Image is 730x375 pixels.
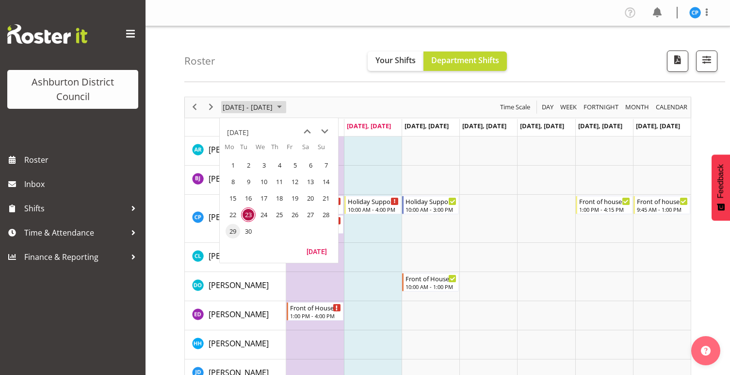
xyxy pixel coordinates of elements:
span: Inbox [24,177,141,191]
button: Department Shifts [423,51,507,71]
span: Tuesday, September 16, 2025 [241,191,256,205]
a: [PERSON_NAME] [209,173,269,185]
button: Time Scale [499,101,532,113]
span: Sunday, September 21, 2025 [319,191,333,205]
span: Monday, September 15, 2025 [226,191,240,205]
span: Thursday, September 11, 2025 [272,174,287,189]
td: Connor Lysaght resource [185,243,286,272]
span: calendar [655,101,688,113]
span: Friday, September 19, 2025 [288,191,302,205]
span: Tuesday, September 30, 2025 [241,224,256,239]
span: Wednesday, September 24, 2025 [257,207,271,222]
span: Saturday, September 13, 2025 [303,174,318,189]
button: Fortnight [582,101,620,113]
span: Roster [24,153,141,167]
th: Sa [302,142,318,157]
td: Tuesday, September 23, 2025 [240,206,256,223]
span: Sunday, September 28, 2025 [319,207,333,222]
span: Saturday, September 27, 2025 [303,207,318,222]
span: [PERSON_NAME] [209,212,269,222]
span: Feedback [716,164,725,198]
span: Wednesday, September 10, 2025 [257,174,271,189]
div: 1:00 PM - 4:00 PM [290,312,341,320]
span: Monday, September 1, 2025 [226,158,240,172]
a: [PERSON_NAME] [209,308,269,320]
div: previous period [186,97,203,118]
span: Month [624,101,650,113]
div: Charin Phumcharoen"s event - Holiday Support Begin From Wednesday, September 24, 2025 at 10:00:00... [402,196,459,214]
span: Monday, September 8, 2025 [226,174,240,189]
th: Su [318,142,333,157]
span: Thursday, September 25, 2025 [272,207,287,222]
td: Andrew Rankin resource [185,136,286,166]
span: [DATE], [DATE] [520,121,564,130]
div: Charin Phumcharoen"s event - Front of house - Weekend Begin From Saturday, September 27, 2025 at ... [576,196,633,214]
span: [PERSON_NAME] [209,309,269,320]
button: September 2025 [221,101,286,113]
span: Tuesday, September 23, 2025 [241,207,256,222]
div: Esther Deans"s event - Front of House - Weekday Begin From Monday, September 22, 2025 at 1:00:00 ... [287,302,343,321]
span: Thursday, September 4, 2025 [272,158,287,172]
button: Next [205,101,218,113]
span: Saturday, September 6, 2025 [303,158,318,172]
span: Fortnight [583,101,619,113]
div: Front of House - Weekday [290,303,341,312]
a: [PERSON_NAME] [209,144,269,155]
button: Previous [188,101,201,113]
div: Holiday Support [406,196,456,206]
span: Your Shifts [375,55,416,66]
a: [PERSON_NAME] [209,211,269,223]
span: [DATE], [DATE] [578,121,622,130]
th: Th [271,142,287,157]
span: Tuesday, September 9, 2025 [241,174,256,189]
span: [PERSON_NAME] [209,280,269,290]
a: [PERSON_NAME] [PERSON_NAME] [209,250,331,262]
div: 10:00 AM - 3:00 PM [406,205,456,213]
div: Front of House - Weekday [406,273,456,283]
span: Department Shifts [431,55,499,66]
span: Sunday, September 7, 2025 [319,158,333,172]
td: Hannah Herbert-Olsen resource [185,330,286,359]
div: 1:00 PM - 4:15 PM [579,205,630,213]
button: Filter Shifts [696,51,717,72]
div: Ashburton District Council [17,75,129,104]
h4: Roster [184,55,215,67]
div: Front of house - Weekend [579,196,630,206]
span: Friday, September 5, 2025 [288,158,302,172]
button: Feedback - Show survey [712,154,730,221]
a: [PERSON_NAME] [209,279,269,291]
span: Time Scale [499,101,531,113]
img: help-xxl-2.png [701,346,711,356]
div: next period [203,97,219,118]
span: [DATE], [DATE] [347,121,391,130]
th: Fr [287,142,302,157]
div: title [227,123,249,142]
th: We [256,142,271,157]
button: Today [300,244,333,258]
span: Sunday, September 14, 2025 [319,174,333,189]
span: Week [559,101,578,113]
span: Wednesday, September 17, 2025 [257,191,271,205]
span: Monday, September 22, 2025 [226,207,240,222]
img: charin-phumcharoen11025.jpg [689,7,701,18]
span: [DATE], [DATE] [636,121,680,130]
span: Tuesday, September 2, 2025 [241,158,256,172]
div: Denise O'Halloran"s event - Front of House - Weekday Begin From Wednesday, September 24, 2025 at ... [402,273,459,291]
div: Charin Phumcharoen"s event - Holiday Support Begin From Tuesday, September 23, 2025 at 10:00:00 A... [344,196,401,214]
span: Finance & Reporting [24,250,126,264]
button: Timeline Month [624,101,651,113]
span: [PERSON_NAME] [209,338,269,349]
span: Shifts [24,201,126,216]
td: Esther Deans resource [185,301,286,330]
td: Charin Phumcharoen resource [185,195,286,243]
span: Saturday, September 20, 2025 [303,191,318,205]
button: Timeline Day [540,101,555,113]
span: Thursday, September 18, 2025 [272,191,287,205]
th: Tu [240,142,256,157]
span: Monday, September 29, 2025 [226,224,240,239]
button: previous month [298,123,316,140]
button: next month [316,123,333,140]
